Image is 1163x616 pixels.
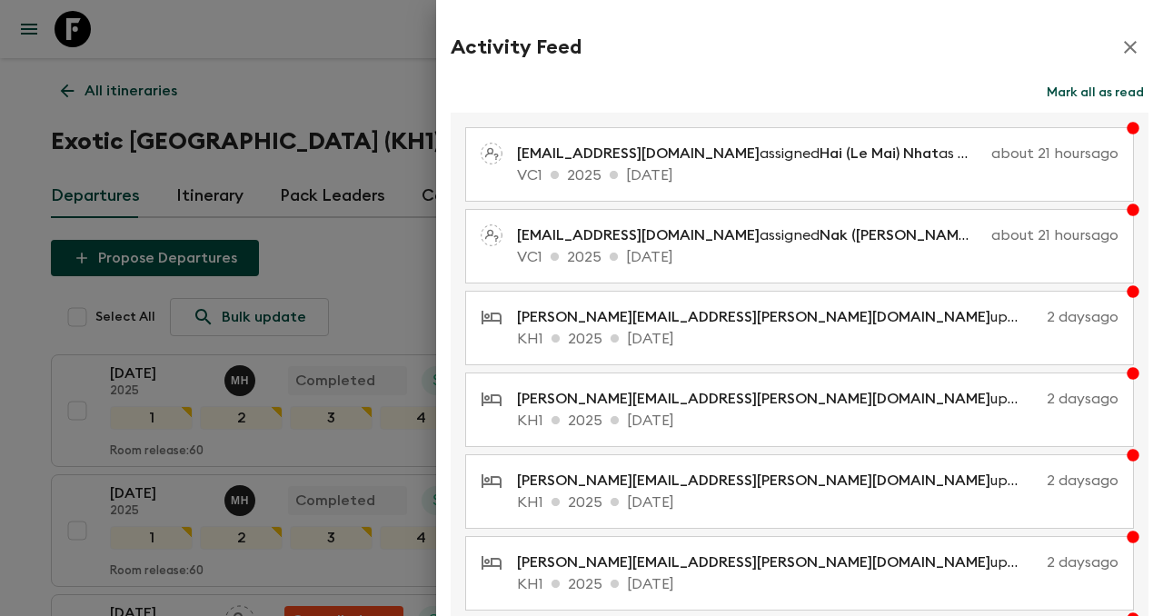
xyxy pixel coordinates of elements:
p: KH1 2025 [DATE] [517,410,1118,432]
p: assigned as a pack leader [517,224,984,246]
p: about 21 hours ago [991,143,1118,164]
span: Nak ([PERSON_NAME]) Sararatanak [820,228,1067,243]
p: 2 days ago [1047,470,1118,492]
span: [PERSON_NAME][EMAIL_ADDRESS][PERSON_NAME][DOMAIN_NAME] [517,392,990,406]
p: VC1 2025 [DATE] [517,164,1118,186]
p: KH1 2025 [DATE] [517,328,1118,350]
span: Hai (Le Mai) Nhat [820,146,939,161]
p: updated accommodation [517,551,1039,573]
p: 2 days ago [1047,306,1118,328]
span: [PERSON_NAME][EMAIL_ADDRESS][PERSON_NAME][DOMAIN_NAME] [517,555,990,570]
p: VC1 2025 [DATE] [517,246,1118,268]
p: assigned as a pack leader [517,143,984,164]
p: updated accommodation [517,388,1039,410]
span: [PERSON_NAME][EMAIL_ADDRESS][PERSON_NAME][DOMAIN_NAME] [517,473,990,488]
p: 2 days ago [1047,551,1118,573]
p: 2 days ago [1047,388,1118,410]
p: KH1 2025 [DATE] [517,492,1118,513]
span: [EMAIL_ADDRESS][DOMAIN_NAME] [517,228,760,243]
p: updated accommodation [517,470,1039,492]
span: [PERSON_NAME][EMAIL_ADDRESS][PERSON_NAME][DOMAIN_NAME] [517,310,990,324]
h2: Activity Feed [451,35,581,59]
span: [EMAIL_ADDRESS][DOMAIN_NAME] [517,146,760,161]
button: Mark all as read [1042,80,1148,105]
p: updated accommodation [517,306,1039,328]
p: about 21 hours ago [991,224,1118,246]
p: KH1 2025 [DATE] [517,573,1118,595]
